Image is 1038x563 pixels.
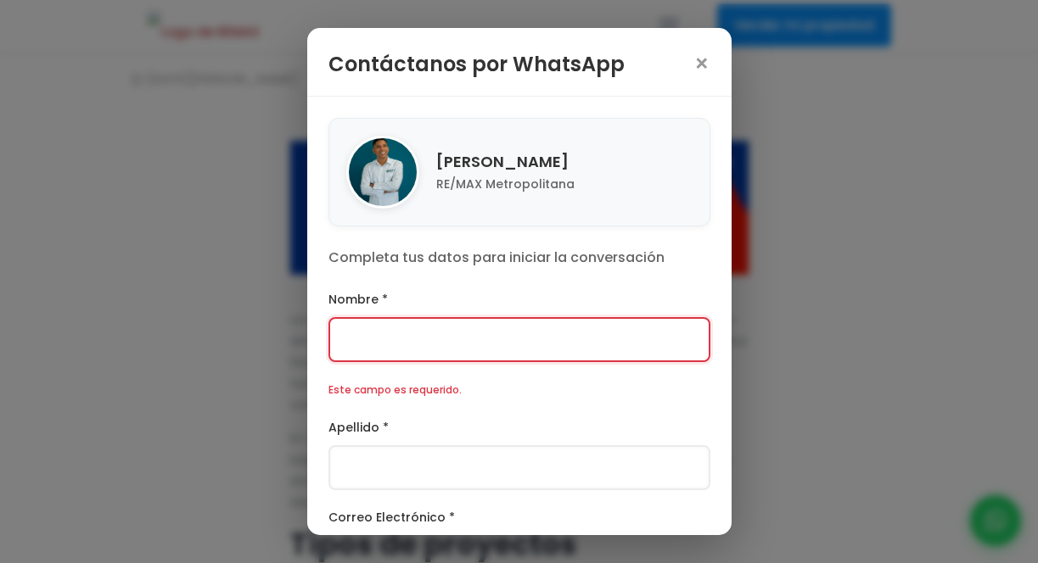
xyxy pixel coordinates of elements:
[436,151,693,172] h4: [PERSON_NAME]
[693,53,710,76] span: ×
[328,49,625,79] h3: Contáctanos por WhatsApp
[328,248,710,268] p: Completa tus datos para iniciar la conversación
[436,176,693,193] p: RE/MAX Metropolitana
[328,507,710,528] label: Correo Electrónico *
[349,138,417,206] img: Franklin Marte Gonzalez
[328,289,710,310] label: Nombre *
[328,379,710,400] div: Este campo es requerido.
[328,417,710,438] label: Apellido *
